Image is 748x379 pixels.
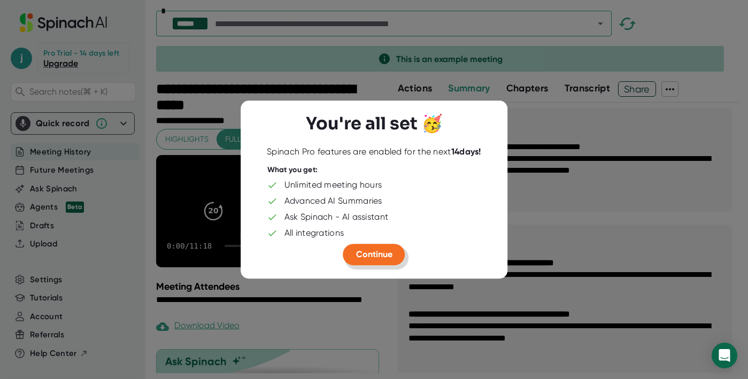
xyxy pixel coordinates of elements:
[267,146,481,157] div: Spinach Pro features are enabled for the next
[284,228,344,238] div: All integrations
[356,249,392,259] span: Continue
[306,114,443,134] h3: You're all set 🥳
[284,212,389,222] div: Ask Spinach - AI assistant
[343,244,405,265] button: Continue
[712,343,737,368] div: Open Intercom Messenger
[451,146,481,157] b: 14 days!
[284,196,382,206] div: Advanced AI Summaries
[267,165,318,175] div: What you get:
[284,180,382,190] div: Unlimited meeting hours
